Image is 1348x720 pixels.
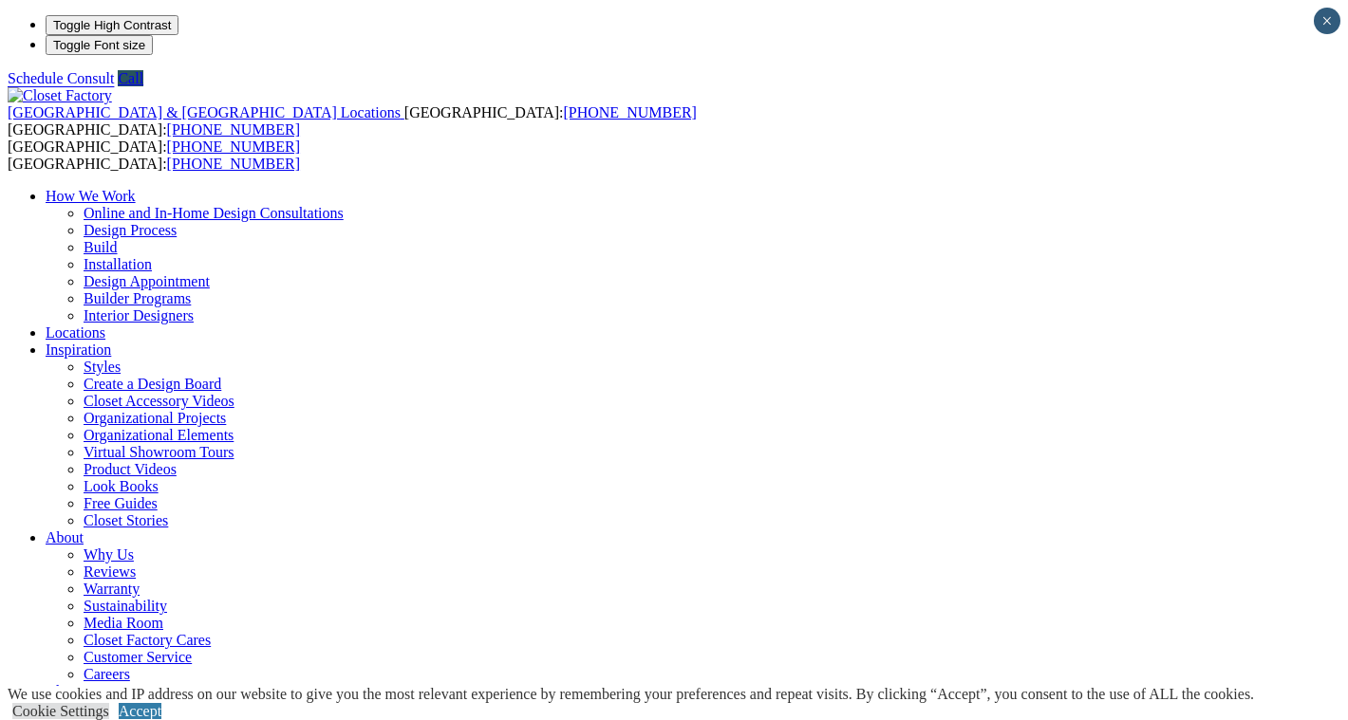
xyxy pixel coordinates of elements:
div: We use cookies and IP address on our website to give you the most relevant experience by remember... [8,686,1254,703]
a: Call [118,70,143,86]
a: Schedule Consult [8,70,114,86]
button: Toggle Font size [46,35,153,55]
a: [PHONE_NUMBER] [167,121,300,138]
a: Organizational Elements [84,427,234,443]
a: Installation [84,256,152,272]
a: [PHONE_NUMBER] [563,104,696,120]
span: [GEOGRAPHIC_DATA] & [GEOGRAPHIC_DATA] Locations [8,104,401,120]
button: Close [1314,8,1340,34]
a: Product Videos [84,461,177,477]
a: Build [84,239,118,255]
a: Blog [46,683,75,699]
span: Toggle Font size [53,38,145,52]
a: Closet Factory Cares [84,632,211,648]
a: Closet Stories [84,512,168,528]
a: Look Books [84,478,159,494]
a: About [46,529,84,545]
a: Builder Programs [84,290,191,306]
span: Toggle High Contrast [53,18,171,32]
a: Inspiration [46,342,111,358]
a: Design Process [84,222,177,238]
a: Cookie Settings [12,703,109,719]
a: Media Room [84,615,163,631]
a: [PHONE_NUMBER] [167,138,300,155]
a: [GEOGRAPHIC_DATA] & [GEOGRAPHIC_DATA] Locations [8,104,404,120]
a: Careers [84,666,130,682]
a: Locations [46,324,105,341]
a: Interior Designers [84,307,194,323]
a: Accept [119,703,161,719]
span: [GEOGRAPHIC_DATA]: [GEOGRAPHIC_DATA]: [8,104,697,138]
a: Styles [84,359,121,375]
a: Free Guides [84,495,158,511]
a: Design Appointment [84,273,210,289]
a: How We Work [46,188,136,204]
a: Reviews [84,563,136,580]
a: Why Us [84,546,134,563]
button: Toggle High Contrast [46,15,178,35]
a: Virtual Showroom Tours [84,444,234,460]
a: Create a Design Board [84,376,221,392]
span: [GEOGRAPHIC_DATA]: [GEOGRAPHIC_DATA]: [8,138,300,172]
a: Warranty [84,581,140,597]
a: Online and In-Home Design Consultations [84,205,344,221]
a: Sustainability [84,598,167,614]
a: Organizational Projects [84,410,226,426]
img: Closet Factory [8,87,112,104]
a: Customer Service [84,649,192,665]
a: [PHONE_NUMBER] [167,156,300,172]
a: Closet Accessory Videos [84,393,234,409]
